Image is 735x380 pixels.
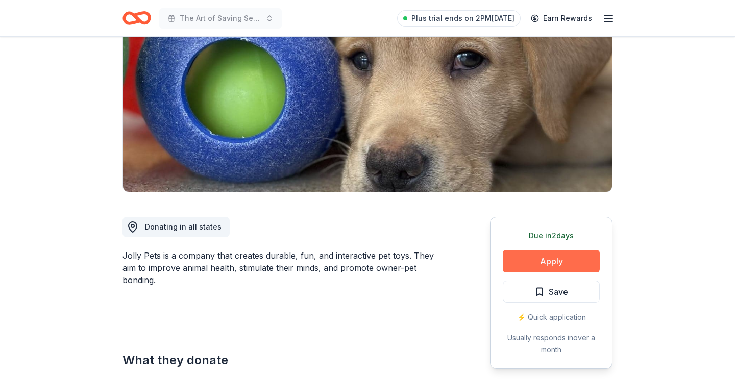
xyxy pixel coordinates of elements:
span: Save [549,285,568,298]
div: Usually responds in over a month [503,332,600,356]
button: The Art of Saving Sea Turtles [159,8,282,29]
div: Jolly Pets is a company that creates durable, fun, and interactive pet toys. They aim to improve ... [122,249,441,286]
div: Due in 2 days [503,230,600,242]
div: ⚡️ Quick application [503,311,600,323]
h2: What they donate [122,352,441,368]
span: The Art of Saving Sea Turtles [180,12,261,24]
button: Apply [503,250,600,272]
span: Plus trial ends on 2PM[DATE] [411,12,514,24]
button: Save [503,281,600,303]
a: Home [122,6,151,30]
a: Earn Rewards [525,9,598,28]
span: Donating in all states [145,222,222,231]
a: Plus trial ends on 2PM[DATE] [397,10,521,27]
